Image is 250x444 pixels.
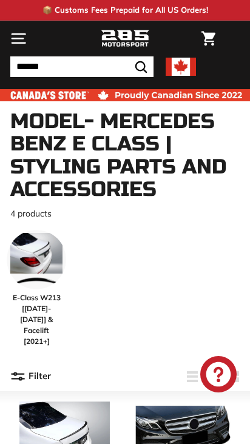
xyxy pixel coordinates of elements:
[10,207,240,220] p: 4 products
[10,362,51,391] button: Filter
[7,292,66,347] span: E-Class W213 [[DATE]-[DATE]] & Facelift [2021+]
[42,4,208,16] p: 📦 Customs Fees Prepaid for All US Orders!
[101,29,149,49] img: Logo_285_Motorsport_areodynamics_components
[10,110,240,201] h1: Model- Mercedes Benz E Class | Styling Parts and Accessories
[10,56,154,77] input: Search
[7,230,66,347] a: E-Class W213 [[DATE]-[DATE]] & Facelift [2021+]
[195,21,221,56] a: Cart
[197,356,240,395] inbox-online-store-chat: Shopify online store chat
